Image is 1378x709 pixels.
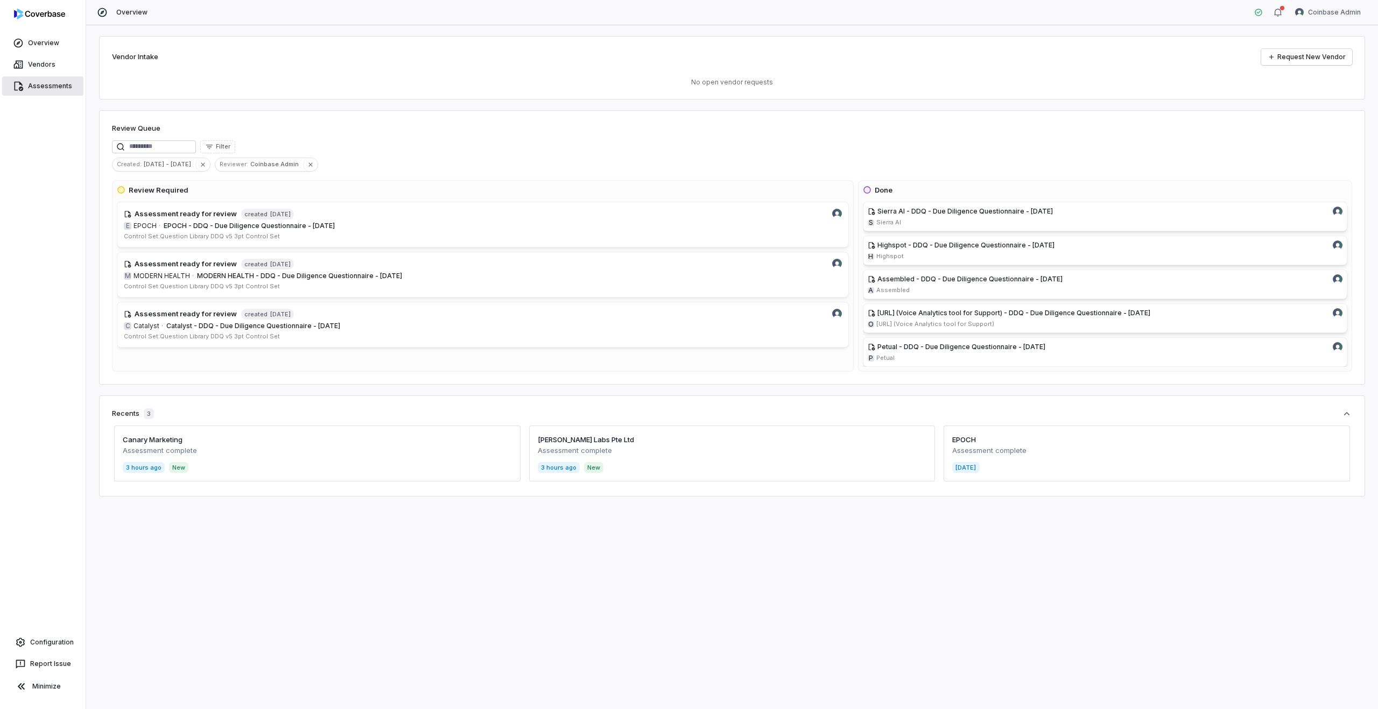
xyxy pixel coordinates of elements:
[135,309,237,320] h4: Assessment ready for review
[113,159,144,169] span: Created :
[28,60,55,69] span: Vendors
[117,302,849,348] a: Coinbase Admin avatarAssessment ready for reviewcreated[DATE]CCatalyst·Catalyst - DDQ - Due Dilig...
[123,435,182,444] a: Canary Marketing
[877,275,1063,283] span: Assembled - DDQ - Due Diligence Questionnaire - [DATE]
[133,272,190,280] span: MODERN HEALTH
[1333,342,1342,352] img: Coinbase Admin avatar
[129,185,188,196] h3: Review Required
[863,202,1347,231] a: Sierra AI - DDQ - Due Diligence Questionnaire - [DATE]Coinbase Admin avatarSSierra AI
[270,260,291,268] span: [DATE]
[4,654,81,673] button: Report Issue
[1333,308,1342,318] img: Coinbase Admin avatar
[877,309,1150,317] span: [URL] (Voice Analytics tool for Support) - DDQ - Due Diligence Questionnaire - [DATE]
[112,78,1352,87] p: No open vendor requests
[112,408,154,419] div: Recents
[2,33,83,53] a: Overview
[538,435,634,444] a: [PERSON_NAME] Labs Pte Ltd
[215,159,250,169] span: Reviewer :
[124,232,280,240] span: Control Set: Question Library DDQ v5 3pt Control Set
[1333,274,1342,284] img: Coinbase Admin avatar
[197,272,402,280] span: MODERN HEALTH - DDQ - Due Diligence Questionnaire - [DATE]
[876,252,904,260] span: Highspot
[270,310,291,318] span: [DATE]
[250,159,303,169] span: Coinbase Admin
[112,52,158,62] h2: Vendor Intake
[877,343,1045,351] span: Petual - DDQ - Due Diligence Questionnaire - [DATE]
[166,322,340,330] span: Catalyst - DDQ - Due Diligence Questionnaire - [DATE]
[124,282,280,290] span: Control Set: Question Library DDQ v5 3pt Control Set
[863,303,1347,333] a: [URL] (Voice Analytics tool for Support) - DDQ - Due Diligence Questionnaire - [DATE]Coinbase Adm...
[124,332,280,340] span: Control Set: Question Library DDQ v5 3pt Control Set
[117,202,849,247] a: Coinbase Admin avatarAssessment ready for reviewcreated[DATE]EEPOCH·EPOCH - DDQ - Due Diligence Q...
[30,660,71,668] span: Report Issue
[832,259,842,268] img: Coinbase Admin avatar
[1295,8,1304,17] img: Coinbase Admin avatar
[14,9,65,19] img: logo-D7KZi-bG.svg
[832,209,842,218] img: Coinbase Admin avatar
[1308,8,1361,17] span: Coinbase Admin
[863,236,1347,265] a: Highspot - DDQ - Due Diligence Questionnaire - [DATE]Coinbase Admin avatarHHighspot
[192,272,194,280] span: ·
[28,82,72,90] span: Assessments
[117,252,849,297] a: Coinbase Admin avatarAssessment ready for reviewcreated[DATE]MMODERN HEALTH·MODERN HEALTH - DDQ -...
[28,39,59,47] span: Overview
[30,638,74,647] span: Configuration
[876,286,910,294] span: Assembled
[244,210,268,218] span: created
[161,322,163,330] span: ·
[144,408,154,419] span: 3
[877,207,1053,215] span: Sierra AI - DDQ - Due Diligence Questionnaire - [DATE]
[4,676,81,697] button: Minimize
[1333,240,1342,250] img: Coinbase Admin avatar
[832,309,842,318] img: Coinbase Admin avatar
[159,222,160,230] span: ·
[2,55,83,74] a: Vendors
[112,408,1352,419] button: Recents3
[164,222,335,230] span: EPOCH - DDQ - Due Diligence Questionnaire - [DATE]
[133,222,157,230] span: EPOCH
[133,322,159,330] span: Catalyst
[863,337,1347,367] a: Petual - DDQ - Due Diligence Questionnaire - [DATE]Coinbase Admin avatarPPetual
[877,241,1054,249] span: Highspot - DDQ - Due Diligence Questionnaire - [DATE]
[1289,4,1367,20] button: Coinbase Admin avatarCoinbase Admin
[952,435,976,444] a: EPOCH
[875,185,892,196] h3: Done
[216,143,230,151] span: Filter
[876,354,895,362] span: Petual
[2,76,83,96] a: Assessments
[135,259,237,270] h4: Assessment ready for review
[200,140,235,153] button: Filter
[876,218,901,226] span: Sierra AI
[863,270,1347,299] a: Assembled - DDQ - Due Diligence Questionnaire - [DATE]Coinbase Admin avatarAAssembled
[1261,49,1352,65] a: Request New Vendor
[112,123,160,134] h1: Review Queue
[135,209,237,219] h4: Assessment ready for review
[116,8,147,17] span: Overview
[244,310,268,318] span: created
[876,320,994,328] span: [URL] (Voice Analytics tool for Support)
[32,682,61,691] span: Minimize
[4,633,81,652] a: Configuration
[144,159,195,169] span: [DATE] - [DATE]
[1333,207,1342,216] img: Coinbase Admin avatar
[244,260,268,268] span: created
[270,210,291,218] span: [DATE]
